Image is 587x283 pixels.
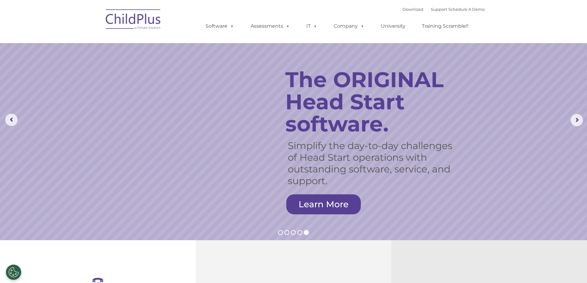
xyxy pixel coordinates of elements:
rs-layer: The ORIGINAL Head Start software. [285,68,469,135]
a: Download [402,7,423,12]
a: Assessments [244,20,296,32]
font: | [402,7,485,12]
a: Support [431,7,447,12]
a: University [375,20,412,32]
a: Training Scramble!! [416,20,475,32]
span: Last name [86,41,104,45]
img: ChildPlus by Procare Solutions [103,5,164,36]
rs-layer: Simplify the day-to-day challenges of Head Start operations with outstanding software, service, a... [288,140,460,187]
button: Cookies Settings [6,265,21,280]
a: Schedule A Demo [448,7,485,12]
a: Company [328,20,371,32]
a: IT [300,20,324,32]
span: Phone number [86,66,112,71]
a: Learn More [286,194,361,214]
a: Software [199,20,240,32]
iframe: Chat Widget [486,216,587,283]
